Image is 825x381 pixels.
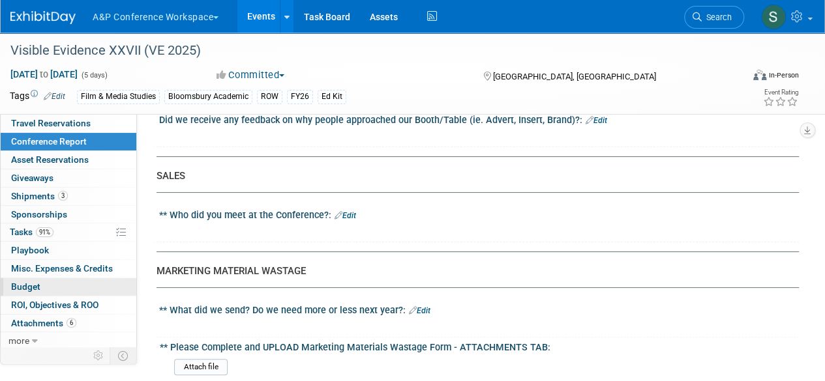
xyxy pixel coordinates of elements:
[10,89,65,104] td: Tags
[1,296,136,314] a: ROI, Objectives & ROO
[157,264,789,278] div: MARKETING MATERIAL WASTAGE
[11,173,53,183] span: Giveaways
[1,115,136,132] a: Travel Reservations
[1,332,136,350] a: more
[768,70,799,80] div: In-Person
[8,335,29,346] span: more
[335,211,356,220] a: Edit
[586,116,607,125] a: Edit
[8,5,492,31] p: It was in a classroom that served as a book room. The table was front and center, really visible ...
[257,90,282,104] div: ROW
[1,133,136,150] a: Conference Report
[1,278,136,296] a: Budget
[10,68,78,80] span: [DATE] [DATE]
[44,92,65,101] a: Edit
[11,263,113,274] span: Misc. Expenses & Credits
[287,90,313,104] div: FY26
[157,169,789,183] div: SALES
[110,347,137,364] td: Toggle Event Tabs
[38,69,50,79] span: to
[7,5,493,31] body: Rich Text Area. Press ALT-0 for help.
[87,347,110,364] td: Personalize Event Tab Strip
[11,191,68,201] span: Shipments
[36,227,53,237] span: 91%
[1,223,136,241] a: Tasks91%
[1,242,136,259] a: Playbook
[11,318,76,328] span: Attachments
[763,89,798,96] div: Event Rating
[1,260,136,277] a: Misc. Expenses & Credits
[1,188,136,205] a: Shipments3
[684,6,744,29] a: Search
[11,209,67,219] span: Sponsorships
[212,68,290,82] button: Committed
[77,90,160,104] div: Film & Media Studies
[8,5,492,44] p: It was in a classroom that served as a book room. The table was front and center, really visible ...
[11,136,87,147] span: Conference Report
[58,191,68,201] span: 3
[7,5,493,44] body: Rich Text Area. Press ALT-0 for help.
[160,337,793,354] div: ** Please Complete and UPLOAD Marketing Materials Wastage Form - ATTACHMENTS TAB:
[159,205,799,222] div: ** Who did you meet at the Conference?:
[1,315,136,332] a: Attachments6
[318,90,346,104] div: Ed Kit
[11,118,91,128] span: Travel Reservations
[11,154,89,165] span: Asset Reservations
[492,72,655,81] span: [GEOGRAPHIC_DATA], [GEOGRAPHIC_DATA]
[683,68,799,87] div: Event Format
[11,245,49,255] span: Playbook
[164,90,252,104] div: Bloomsbury Academic
[80,71,108,79] span: (5 days)
[1,206,136,223] a: Sponsorships
[6,39,732,63] div: Visible Evidence XXVII (VE 2025)
[11,281,40,292] span: Budget
[1,169,136,187] a: Giveaways
[761,5,786,29] img: Stephanie Grace-Petinos
[409,306,430,315] a: Edit
[67,318,76,328] span: 6
[159,300,799,317] div: ** What did we send? Do we need more or less next year?:
[10,11,76,24] img: ExhibitDay
[1,151,136,169] a: Asset Reservations
[159,110,799,127] div: Did we receive any feedback on why people approached our Booth/Table (ie. Advert, Insert, Brand)?:
[10,227,53,237] span: Tasks
[11,300,98,310] span: ROI, Objectives & ROO
[702,12,732,22] span: Search
[753,70,766,80] img: Format-Inperson.png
